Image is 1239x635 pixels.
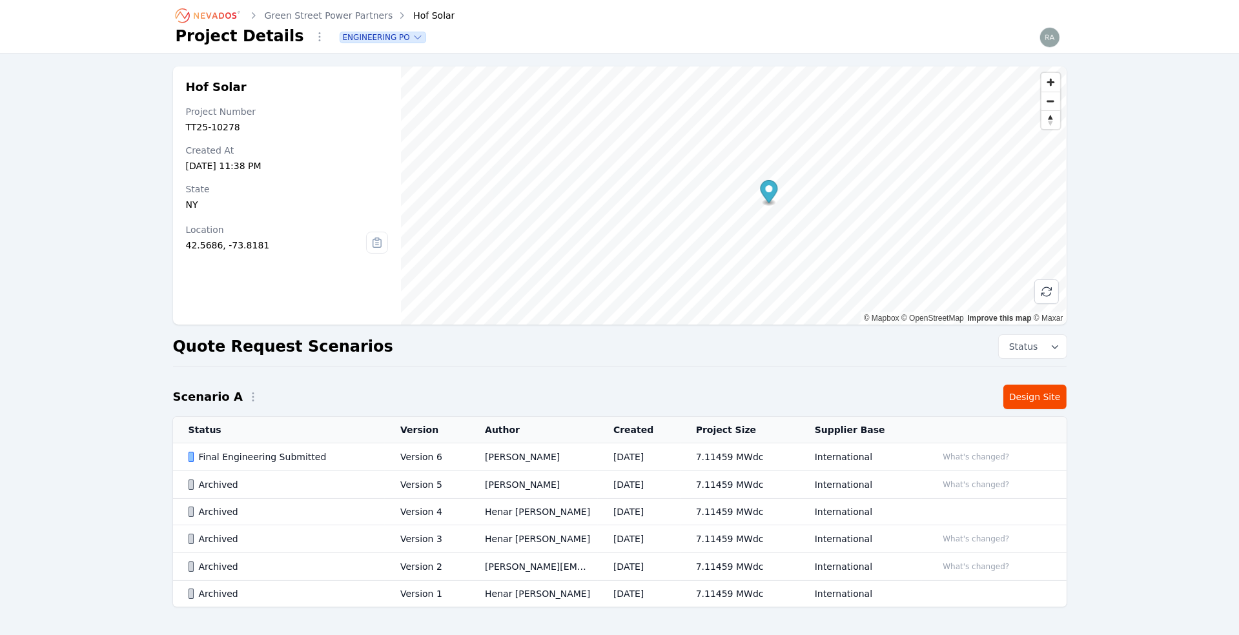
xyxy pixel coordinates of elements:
[937,559,1015,574] button: What's changed?
[598,581,681,607] td: [DATE]
[681,417,799,443] th: Project Size
[1004,340,1038,353] span: Status
[901,314,964,323] a: OpenStreetMap
[265,9,393,22] a: Green Street Power Partners
[173,471,1067,499] tr: ArchivedVersion 5[PERSON_NAME][DATE]7.11459 MWdcInternationalWhat's changed?
[681,581,799,607] td: 7.11459 MWdc
[385,471,469,499] td: Version 5
[186,183,389,196] div: State
[1039,27,1060,48] img: raymond.aber@nevados.solar
[937,532,1015,546] button: What's changed?
[173,443,1067,471] tr: Final Engineering SubmittedVersion 6[PERSON_NAME][DATE]7.11459 MWdcInternationalWhat's changed?
[799,525,921,553] td: International
[173,553,1067,581] tr: ArchivedVersion 2[PERSON_NAME][EMAIL_ADDRESS][PERSON_NAME][DOMAIN_NAME][DATE]7.11459 MWdcInternat...
[173,388,243,406] h2: Scenario A
[1041,110,1060,129] button: Reset bearing to north
[937,450,1015,464] button: What's changed?
[186,121,389,134] div: TT25-10278
[681,553,799,581] td: 7.11459 MWdc
[176,26,304,46] h1: Project Details
[186,79,389,95] h2: Hof Solar
[385,417,469,443] th: Version
[799,443,921,471] td: International
[469,553,598,581] td: [PERSON_NAME][EMAIL_ADDRESS][PERSON_NAME][DOMAIN_NAME]
[598,525,681,553] td: [DATE]
[469,499,598,525] td: Henar [PERSON_NAME]
[385,581,469,607] td: Version 1
[186,144,389,157] div: Created At
[189,532,379,545] div: Archived
[189,560,379,573] div: Archived
[186,198,389,211] div: NY
[189,505,379,518] div: Archived
[1041,92,1060,110] button: Zoom out
[761,180,778,207] div: Map marker
[469,443,598,471] td: [PERSON_NAME]
[176,5,455,26] nav: Breadcrumb
[1041,73,1060,92] button: Zoom in
[469,417,598,443] th: Author
[385,525,469,553] td: Version 3
[799,417,921,443] th: Supplier Base
[598,417,681,443] th: Created
[598,553,681,581] td: [DATE]
[173,525,1067,553] tr: ArchivedVersion 3Henar [PERSON_NAME][DATE]7.11459 MWdcInternationalWhat's changed?
[799,581,921,607] td: International
[937,478,1015,492] button: What's changed?
[799,499,921,525] td: International
[999,335,1067,358] button: Status
[598,471,681,499] td: [DATE]
[401,66,1066,325] canvas: Map
[681,499,799,525] td: 7.11459 MWdc
[186,159,389,172] div: [DATE] 11:38 PM
[189,478,379,491] div: Archived
[395,9,455,22] div: Hof Solar
[340,32,425,43] button: Engineering PO
[469,581,598,607] td: Henar [PERSON_NAME]
[681,443,799,471] td: 7.11459 MWdc
[681,471,799,499] td: 7.11459 MWdc
[173,336,393,357] h2: Quote Request Scenarios
[385,553,469,581] td: Version 2
[186,239,367,252] div: 42.5686, -73.8181
[173,581,1067,607] tr: ArchivedVersion 1Henar [PERSON_NAME][DATE]7.11459 MWdcInternational
[864,314,899,323] a: Mapbox
[186,223,367,236] div: Location
[385,499,469,525] td: Version 4
[189,587,379,600] div: Archived
[967,314,1031,323] a: Improve this map
[1034,314,1063,323] a: Maxar
[1003,385,1067,409] a: Design Site
[598,499,681,525] td: [DATE]
[385,443,469,471] td: Version 6
[469,525,598,553] td: Henar [PERSON_NAME]
[598,443,681,471] td: [DATE]
[1041,111,1060,129] span: Reset bearing to north
[173,417,385,443] th: Status
[469,471,598,499] td: [PERSON_NAME]
[681,525,799,553] td: 7.11459 MWdc
[173,499,1067,525] tr: ArchivedVersion 4Henar [PERSON_NAME][DATE]7.11459 MWdcInternational
[799,471,921,499] td: International
[189,450,379,463] div: Final Engineering Submitted
[799,553,921,581] td: International
[186,105,389,118] div: Project Number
